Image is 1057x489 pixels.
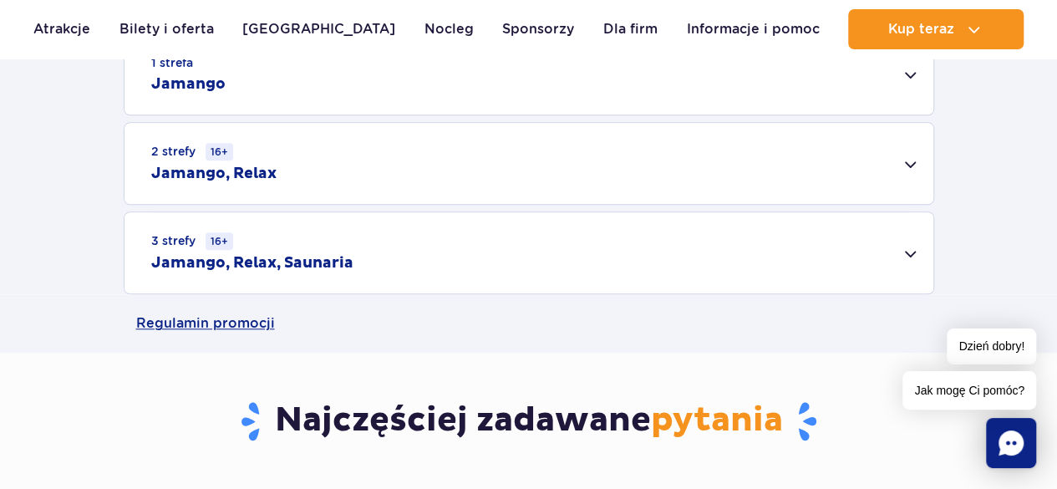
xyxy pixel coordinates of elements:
h3: Najczęściej zadawane [136,400,922,443]
a: Sponsorzy [502,9,574,49]
h2: Jamango [151,74,226,94]
small: 16+ [206,232,233,250]
a: [GEOGRAPHIC_DATA] [242,9,395,49]
div: Chat [986,418,1036,468]
span: pytania [651,400,783,441]
h2: Jamango, Relax, Saunaria [151,253,353,273]
span: Dzień dobry! [947,329,1036,364]
small: 1 strefa [151,54,193,71]
small: 3 strefy [151,232,233,250]
small: 16+ [206,143,233,160]
a: Nocleg [424,9,474,49]
a: Dla firm [603,9,658,49]
a: Bilety i oferta [119,9,214,49]
a: Regulamin promocji [136,294,922,353]
button: Kup teraz [848,9,1024,49]
h2: Jamango, Relax [151,164,277,184]
small: 2 strefy [151,143,233,160]
a: Atrakcje [33,9,90,49]
a: Informacje i pomoc [686,9,819,49]
span: Kup teraz [887,22,953,37]
span: Jak mogę Ci pomóc? [902,371,1036,410]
